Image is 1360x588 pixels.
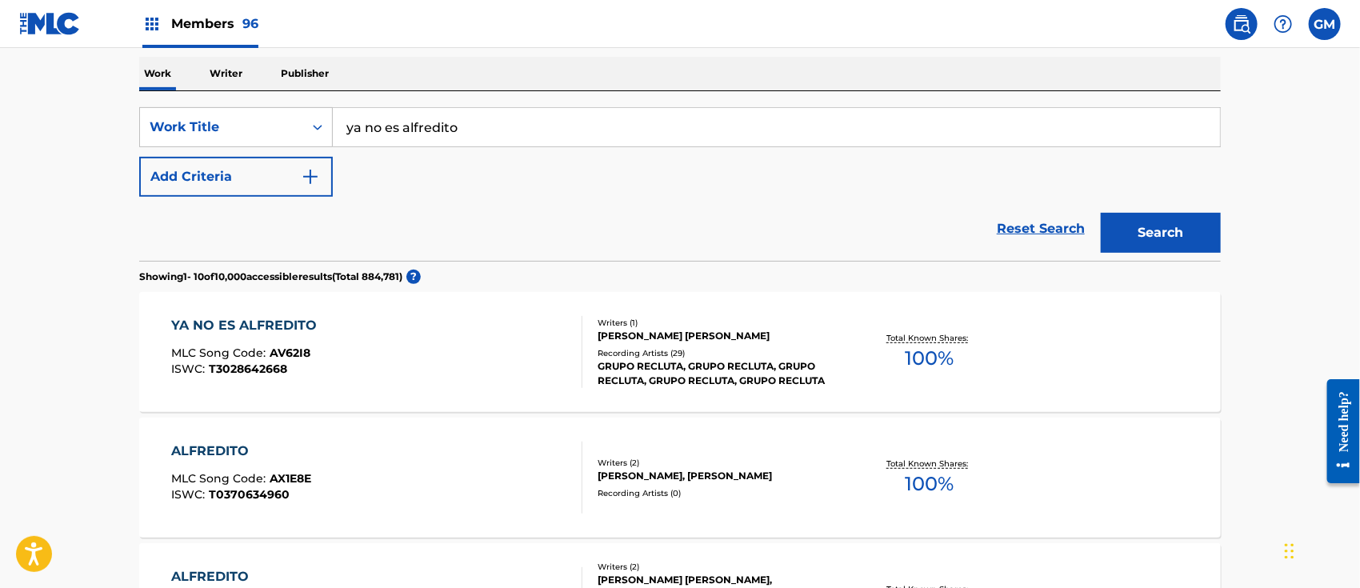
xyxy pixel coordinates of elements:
span: MLC Song Code : [172,471,270,486]
span: MLC Song Code : [172,346,270,360]
div: Writers ( 2 ) [598,561,839,573]
p: Total Known Shares: [886,332,972,344]
span: AV62I8 [270,346,311,360]
span: 100 % [905,470,954,498]
span: Members [171,14,258,33]
button: Add Criteria [139,157,333,197]
div: User Menu [1309,8,1341,40]
p: Work [139,57,176,90]
span: ISWC : [172,487,210,502]
img: 9d2ae6d4665cec9f34b9.svg [301,167,320,186]
span: 100 % [905,344,954,373]
a: Public Search [1226,8,1258,40]
div: Drag [1285,527,1294,575]
p: Publisher [276,57,334,90]
iframe: Chat Widget [1002,26,1360,588]
iframe: Resource Center [1315,367,1360,496]
div: ALFREDITO [172,567,320,586]
div: Recording Artists ( 29 ) [598,347,839,359]
div: [PERSON_NAME] [PERSON_NAME] [598,329,839,343]
img: search [1232,14,1251,34]
div: ALFREDITO [172,442,312,461]
div: [PERSON_NAME], [PERSON_NAME] [598,469,839,483]
span: ISWC : [172,362,210,376]
p: Writer [205,57,247,90]
img: Top Rightsholders [142,14,162,34]
p: Showing 1 - 10 of 10,000 accessible results (Total 884,781 ) [139,270,402,284]
div: Help [1267,8,1299,40]
span: 96 [242,16,258,31]
span: AX1E8E [270,471,312,486]
img: help [1274,14,1293,34]
a: ALFREDITOMLC Song Code:AX1E8EISWC:T0370634960Writers (2)[PERSON_NAME], [PERSON_NAME]Recording Art... [139,418,1221,538]
a: YA NO ES ALFREDITOMLC Song Code:AV62I8ISWC:T3028642668Writers (1)[PERSON_NAME] [PERSON_NAME]Recor... [139,292,1221,412]
a: Reset Search [989,211,1093,246]
div: Writers ( 2 ) [598,457,839,469]
div: Work Title [150,118,294,137]
div: GRUPO RECLUTA, GRUPO RECLUTA, GRUPO RECLUTA, GRUPO RECLUTA, GRUPO RECLUTA [598,359,839,388]
span: T0370634960 [210,487,290,502]
div: YA NO ES ALFREDITO [172,316,326,335]
img: MLC Logo [19,12,81,35]
span: T3028642668 [210,362,288,376]
div: Recording Artists ( 0 ) [598,487,839,499]
form: Search Form [139,107,1221,261]
span: ? [406,270,421,284]
p: Total Known Shares: [886,458,972,470]
div: Writers ( 1 ) [598,317,839,329]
